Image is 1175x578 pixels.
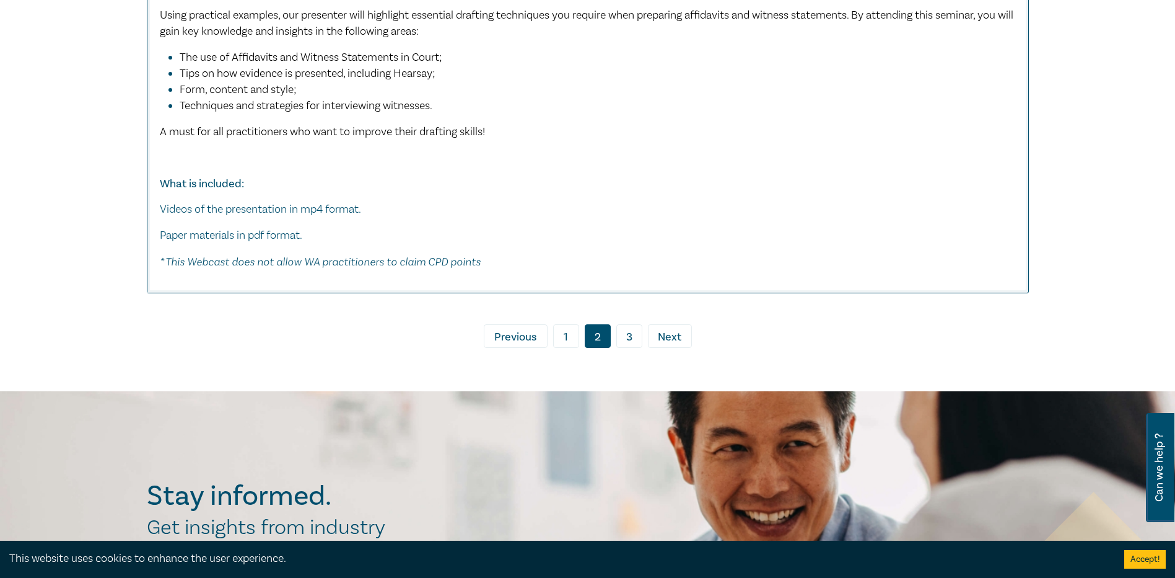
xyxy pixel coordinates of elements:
a: Previous [484,324,548,348]
em: * This Webcast does not allow WA practitioners to claim CPD points [160,255,481,268]
div: This website uses cookies to enhance the user experience. [9,551,1106,567]
a: 3 [616,324,642,348]
span: A must for all practitioners who want to improve their drafting skills! [160,125,485,139]
p: Paper materials in pdf format. [160,228,1016,244]
a: 2 [585,324,611,348]
span: Previous [494,329,536,345]
p: Videos of the presentation in mp4 format. [160,202,1016,218]
span: Next [658,329,681,345]
span: Techniques and strategies for interviewing witnesses. [180,99,432,113]
h2: Stay informed. [147,480,439,512]
button: Accept cookies [1124,550,1166,569]
span: The use of Affidavits and Witness Statements in Court; [180,50,442,64]
span: Form, content and style; [180,82,297,97]
span: Tips on how evidence is presented, including Hearsay; [180,66,435,81]
span: Using practical examples, our presenter will highlight essential drafting techniques you require ... [160,8,1013,38]
a: Next [648,324,692,348]
span: Can we help ? [1153,420,1165,515]
strong: What is included: [160,177,244,191]
a: 1 [553,324,579,348]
